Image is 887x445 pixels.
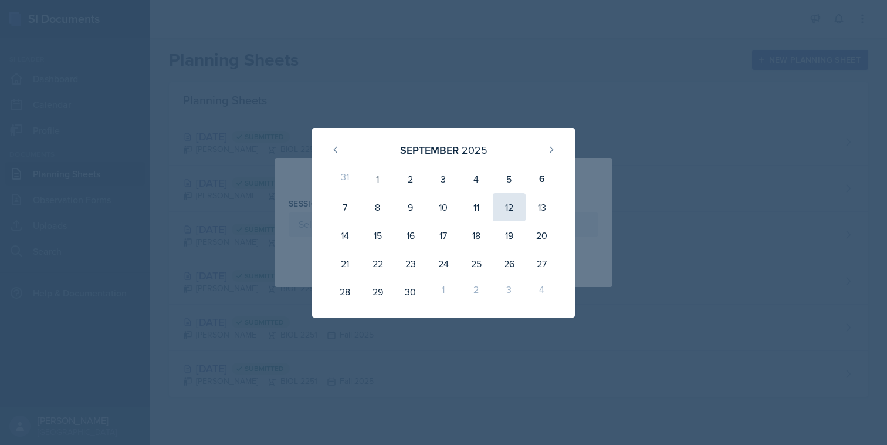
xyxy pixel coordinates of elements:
[460,278,493,306] div: 2
[361,250,394,278] div: 22
[361,193,394,221] div: 8
[460,250,493,278] div: 25
[394,250,427,278] div: 23
[329,221,361,250] div: 14
[493,165,526,193] div: 5
[361,165,394,193] div: 1
[526,250,558,278] div: 27
[493,221,526,250] div: 19
[394,193,427,221] div: 9
[394,221,427,250] div: 16
[394,165,427,193] div: 2
[361,278,394,306] div: 29
[526,193,558,221] div: 13
[427,165,460,193] div: 3
[460,193,493,221] div: 11
[526,278,558,306] div: 4
[329,250,361,278] div: 21
[329,165,361,193] div: 31
[493,250,526,278] div: 26
[329,193,361,221] div: 7
[427,221,460,250] div: 17
[493,278,526,306] div: 3
[460,221,493,250] div: 18
[394,278,427,306] div: 30
[460,165,493,193] div: 4
[361,221,394,250] div: 15
[462,142,487,158] div: 2025
[427,250,460,278] div: 24
[427,278,460,306] div: 1
[526,165,558,193] div: 6
[400,142,459,158] div: September
[526,221,558,250] div: 20
[427,193,460,221] div: 10
[493,193,526,221] div: 12
[329,278,361,306] div: 28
